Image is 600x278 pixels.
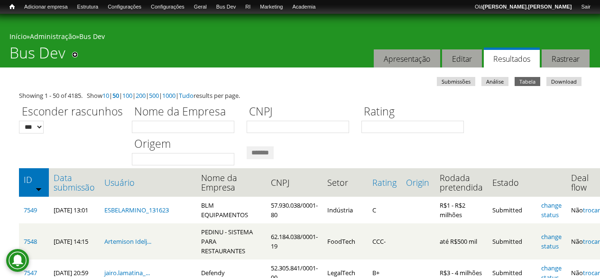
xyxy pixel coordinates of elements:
img: ordem crescente [36,186,42,192]
a: Adicionar empresa [19,2,73,12]
a: 7549 [24,206,37,214]
div: Showing 1 - 50 of 4185. Show | | | | | | results per page. [19,91,581,100]
td: Submitted [488,223,536,259]
a: Início [9,32,27,41]
h1: Bus Dev [9,44,65,67]
a: Origin [406,178,430,187]
label: Rating [361,104,470,121]
td: Indústria [323,197,368,223]
td: R$1 - R$2 milhões [435,197,488,223]
a: Editar [442,49,482,68]
td: [DATE] 14:15 [49,223,100,259]
th: Nome da Empresa [196,168,266,197]
a: Marketing [255,2,287,12]
th: Setor [323,168,368,197]
a: Data submissão [54,173,95,192]
a: 1000 [162,91,175,100]
a: trocar [583,206,600,214]
strong: [PERSON_NAME].[PERSON_NAME] [483,4,572,10]
td: até R$500 mil [435,223,488,259]
a: Bus Dev [212,2,241,12]
a: Tudo [179,91,194,100]
a: change status [541,201,562,219]
a: 100 [122,91,132,100]
a: ID [24,175,44,184]
label: Nome da Empresa [132,104,240,121]
a: Início [5,2,19,11]
a: Submissões [437,77,475,86]
a: Download [546,77,582,86]
a: Rating [372,178,397,187]
th: Estado [488,168,536,197]
span: Início [9,3,15,10]
td: PEDINU - SISTEMA PARA RESTAURANTES [196,223,266,259]
a: 7548 [24,237,37,246]
a: trocar [583,237,600,246]
a: Academia [287,2,320,12]
a: 500 [149,91,159,100]
td: [DATE] 13:01 [49,197,100,223]
a: Configurações [103,2,146,12]
a: 50 [112,91,119,100]
a: change status [541,232,562,250]
a: 200 [136,91,146,100]
a: RI [240,2,255,12]
a: Olá[PERSON_NAME].[PERSON_NAME] [470,2,576,12]
label: CNPJ [247,104,355,121]
a: 7547 [24,268,37,277]
a: 10 [102,91,109,100]
a: Bus Dev [79,32,105,41]
a: Configurações [146,2,189,12]
div: » » [9,32,591,44]
a: Geral [189,2,212,12]
a: Resultados [484,48,540,68]
a: trocar [583,268,600,277]
label: Esconder rascunhos [19,104,126,121]
a: Análise [481,77,508,86]
td: C [368,197,401,223]
a: Tabela [515,77,540,86]
td: FoodTech [323,223,368,259]
td: CCC- [368,223,401,259]
th: CNPJ [266,168,323,197]
a: ESBELARMINO_131623 [104,206,169,214]
td: Submitted [488,197,536,223]
a: Usuário [104,178,192,187]
a: Rastrear [542,49,590,68]
a: jairo.lamatina_... [104,268,150,277]
label: Origem [132,136,240,153]
th: Rodada pretendida [435,168,488,197]
a: Sair [576,2,595,12]
a: Estrutura [73,2,103,12]
a: Apresentação [374,49,440,68]
td: 57.930.038/0001-80 [266,197,323,223]
a: Administração [30,32,76,41]
a: Artemison Idelj... [104,237,151,246]
td: 62.184.038/0001-19 [266,223,323,259]
td: BLM EQUIPAMENTOS [196,197,266,223]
